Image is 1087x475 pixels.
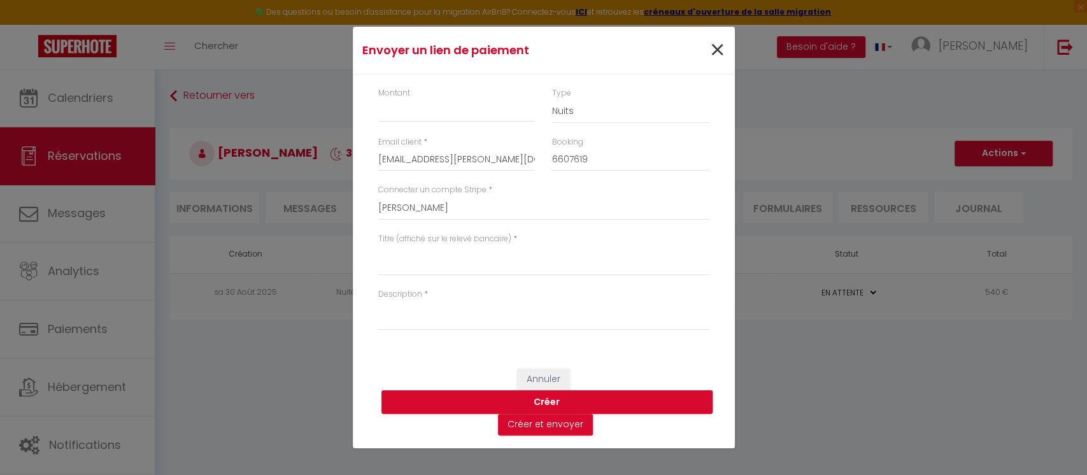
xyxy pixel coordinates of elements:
button: Ouvrir le widget de chat LiveChat [10,5,48,43]
label: Description [378,288,422,301]
label: Montant [378,87,410,99]
button: Créer et envoyer [498,414,593,436]
label: Connecter un compte Stripe [378,184,487,196]
label: Email client [378,136,422,148]
button: Annuler [517,369,570,390]
label: Titre (affiché sur le relevé bancaire) [378,233,511,245]
button: Créer [381,390,713,415]
span: × [709,31,725,69]
button: Close [709,37,725,64]
label: Type [552,87,571,99]
label: Booking [552,136,583,148]
h4: Envoyer un lien de paiement [362,41,599,59]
